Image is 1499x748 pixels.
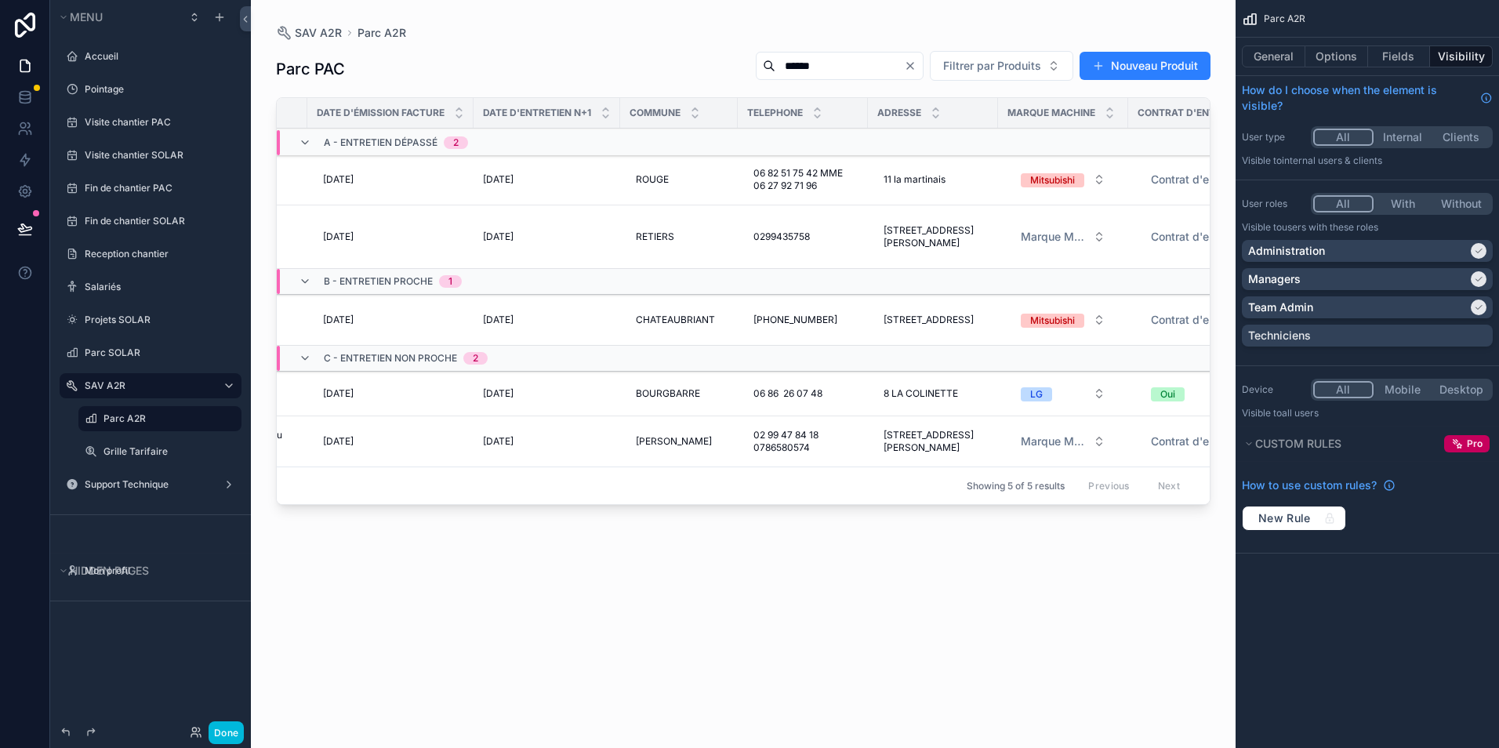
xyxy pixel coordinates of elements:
[85,83,232,96] label: Pointage
[56,6,179,28] button: Menu
[323,435,354,448] span: [DATE]
[1368,45,1431,67] button: Fields
[1138,107,1248,119] span: Contrat d'entretien
[636,435,712,448] span: [PERSON_NAME]
[85,314,232,326] a: Projets SOLAR
[483,173,514,186] span: [DATE]
[1242,506,1346,531] button: New Rule
[1432,195,1490,212] button: Without
[85,248,232,260] label: Reception chantier
[943,58,1041,74] span: Filtrer par Produits
[85,565,232,577] label: Mon profil
[1160,387,1175,401] div: Oui
[448,275,452,288] div: 1
[930,51,1073,81] button: Select Button
[323,314,354,326] span: [DATE]
[1242,131,1305,143] label: User type
[1008,165,1118,194] button: Select Button
[1242,383,1305,396] label: Device
[1305,45,1368,67] button: Options
[1080,52,1210,80] a: Nouveau Produit
[324,352,457,365] span: c - entretien non proche
[295,25,342,41] span: SAV A2R
[1030,314,1075,328] div: Mitsubishi
[1264,13,1305,25] span: Parc A2R
[1138,165,1267,194] button: Select Button
[753,387,822,400] span: 06 86 26 07 48
[85,50,232,63] label: Accueil
[1138,379,1267,408] button: Select Button
[1432,381,1490,398] button: Desktop
[884,314,974,326] span: [STREET_ADDRESS]
[276,25,342,41] a: SAV A2R
[636,314,715,326] span: CHATEAUBRIANT
[1008,223,1118,251] button: Select Button
[1313,129,1374,146] button: All
[1008,427,1118,456] button: Select Button
[85,116,232,129] label: Visite chantier PAC
[630,107,681,119] span: Commune
[1313,195,1374,212] button: All
[1151,434,1236,449] span: Contrat d'entretien ?
[753,429,852,454] span: 02 99 47 84 18 0786580574
[1007,107,1095,119] span: Marque machine
[1248,300,1313,315] p: Team Admin
[317,107,445,119] span: Date d'émission facture
[1242,82,1493,114] a: How do I choose when the element is visible?
[1430,45,1493,67] button: Visibility
[884,173,945,186] span: 11 la martinais
[904,60,923,72] button: Clear
[483,387,514,400] span: [DATE]
[1252,511,1317,525] span: New Rule
[85,347,232,359] label: Parc SOLAR
[1021,229,1087,245] span: Marque Machine ?
[85,379,210,392] a: SAV A2R
[1248,243,1325,259] p: Administration
[85,281,232,293] label: Salariés
[85,182,232,194] a: Fin de chantier PAC
[877,107,921,119] span: Adresse
[636,173,669,186] span: ROUGE
[85,215,232,227] a: Fin de chantier SOLAR
[323,173,354,186] span: [DATE]
[1242,82,1474,114] span: How do I choose when the element is visible?
[1138,223,1267,251] button: Select Button
[1282,221,1378,233] span: Users with these roles
[324,275,433,288] span: b - entretien proche
[1138,427,1267,456] button: Select Button
[56,560,235,582] button: Hidden pages
[753,231,810,243] span: 0299435758
[1242,198,1305,210] label: User roles
[1282,407,1319,419] span: all users
[85,478,210,491] a: Support Technique
[1008,379,1118,408] button: Select Button
[1432,129,1490,146] button: Clients
[324,136,437,149] span: a - entretien dépassé
[884,429,982,454] span: [STREET_ADDRESS][PERSON_NAME]
[453,136,459,149] div: 2
[1030,173,1075,187] div: Mitsubishi
[323,387,354,400] span: [DATE]
[103,412,232,425] a: Parc A2R
[1242,45,1305,67] button: General
[358,25,406,41] a: Parc A2R
[1248,328,1311,343] p: Techniciens
[483,107,591,119] span: Date d'entretien n+1
[1242,407,1493,419] p: Visible to
[1242,433,1438,455] button: Custom rules
[1282,154,1382,166] span: Internal users & clients
[1374,129,1432,146] button: Internal
[1374,195,1432,212] button: With
[753,314,837,326] span: [PHONE_NUMBER]
[85,149,232,162] a: Visite chantier SOLAR
[1242,477,1396,493] a: How to use custom rules?
[1151,172,1236,187] span: Contrat d'entretien ?
[1151,312,1236,328] span: Contrat d'entretien ?
[323,231,354,243] span: [DATE]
